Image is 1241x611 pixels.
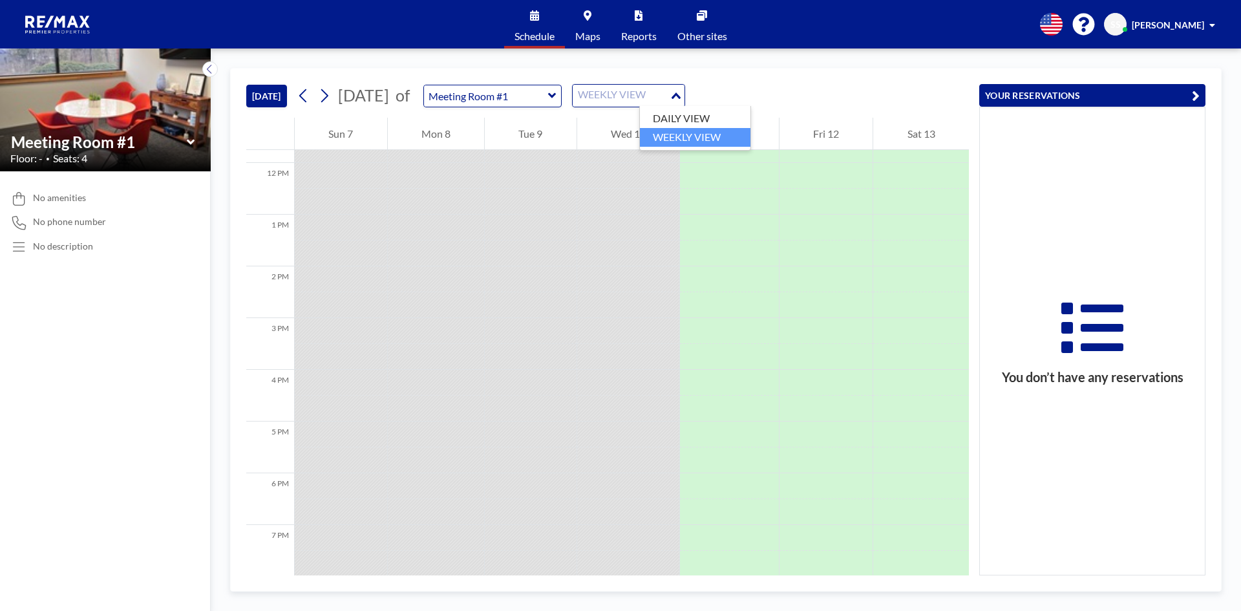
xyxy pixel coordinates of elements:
div: Wed 10 [577,118,680,150]
div: Sun 7 [295,118,387,150]
span: Maps [575,31,600,41]
div: 5 PM [246,422,294,473]
li: DAILY VIEW [640,109,750,128]
span: Schedule [514,31,555,41]
span: No phone number [33,216,106,228]
div: 3 PM [246,318,294,370]
img: organization-logo [21,12,96,38]
input: Meeting Room #1 [424,85,548,107]
div: 1 PM [246,215,294,266]
input: Meeting Room #1 [11,133,187,151]
span: Reports [621,31,657,41]
span: of [396,85,410,105]
span: Seats: 4 [53,152,87,165]
div: 2 PM [246,266,294,318]
div: Mon 8 [388,118,485,150]
span: SS [1110,19,1121,30]
span: • [46,155,50,163]
input: Search for option [574,87,668,104]
div: No description [33,241,93,252]
span: Other sites [677,31,727,41]
div: 4 PM [246,370,294,422]
div: Search for option [573,85,684,107]
button: [DATE] [246,85,287,107]
div: 12 PM [246,163,294,215]
div: 6 PM [246,473,294,525]
h3: You don’t have any reservations [980,369,1205,385]
button: YOUR RESERVATIONS [979,84,1205,107]
div: Tue 9 [485,118,577,150]
span: No amenities [33,192,86,204]
li: WEEKLY VIEW [640,128,750,147]
div: Fri 12 [780,118,873,150]
span: [PERSON_NAME] [1132,19,1204,30]
span: [DATE] [338,85,389,105]
div: Sat 13 [873,118,969,150]
div: 7 PM [246,525,294,577]
span: Floor: - [10,152,43,165]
